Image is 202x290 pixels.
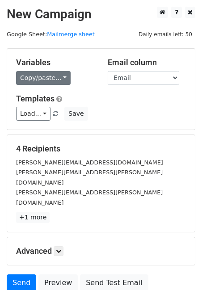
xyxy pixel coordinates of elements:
[157,247,202,290] iframe: Chat Widget
[16,58,94,67] h5: Variables
[16,107,50,121] a: Load...
[16,189,163,206] small: [PERSON_NAME][EMAIL_ADDRESS][PERSON_NAME][DOMAIN_NAME]
[7,31,95,38] small: Google Sheet:
[135,31,195,38] a: Daily emails left: 50
[16,169,163,186] small: [PERSON_NAME][EMAIL_ADDRESS][PERSON_NAME][DOMAIN_NAME]
[47,31,95,38] a: Mailmerge sheet
[16,94,55,103] a: Templates
[16,246,186,256] h5: Advanced
[64,107,88,121] button: Save
[108,58,186,67] h5: Email column
[7,7,195,22] h2: New Campaign
[135,29,195,39] span: Daily emails left: 50
[16,159,163,166] small: [PERSON_NAME][EMAIL_ADDRESS][DOMAIN_NAME]
[16,212,50,223] a: +1 more
[16,144,186,154] h5: 4 Recipients
[16,71,71,85] a: Copy/paste...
